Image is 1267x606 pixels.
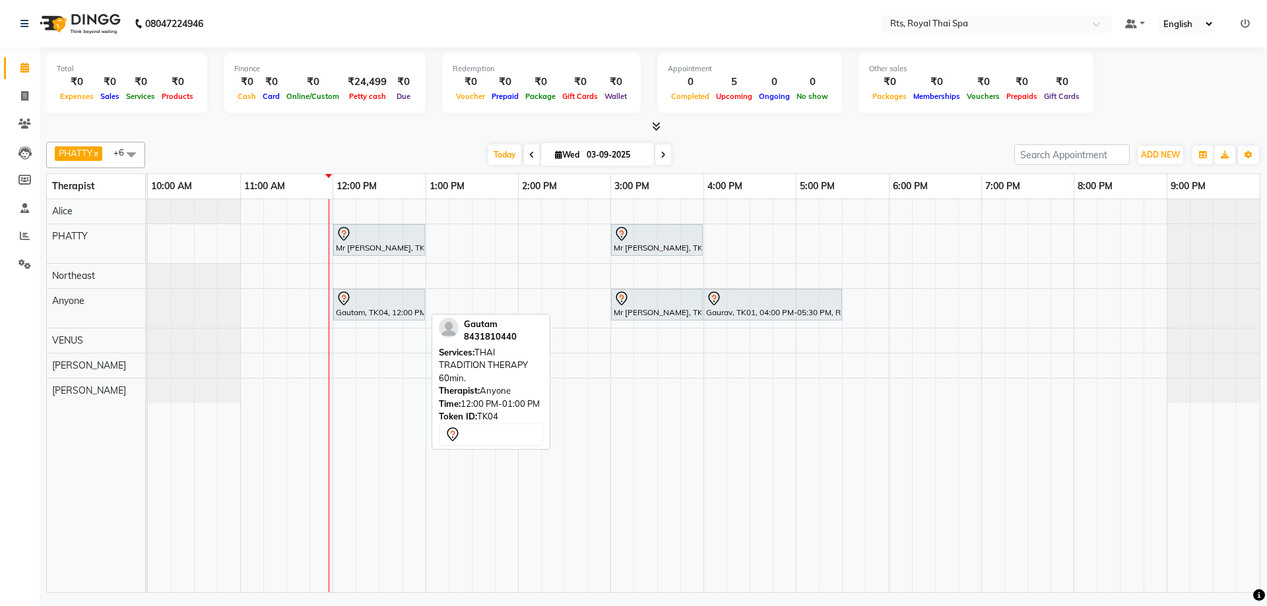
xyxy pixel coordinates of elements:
div: ₹0 [392,75,415,90]
span: Services: [439,347,474,357]
span: No show [793,92,831,101]
span: Prepaid [488,92,522,101]
a: 11:00 AM [241,177,288,196]
span: Anyone [52,295,84,307]
div: 5 [713,75,756,90]
span: ADD NEW [1141,150,1180,160]
div: 0 [668,75,713,90]
div: 0 [756,75,793,90]
div: Anyone [439,384,543,398]
a: 5:00 PM [796,177,838,196]
div: ₹0 [97,75,123,90]
div: ₹0 [123,75,158,90]
a: 7:00 PM [982,177,1023,196]
a: 2:00 PM [519,177,560,196]
span: Wed [552,150,583,160]
span: [PERSON_NAME] [52,384,126,396]
span: Memberships [910,92,963,101]
span: Cash [234,92,259,101]
div: ₹0 [1003,75,1041,90]
span: Ongoing [756,92,793,101]
div: Total [57,63,197,75]
div: ₹0 [601,75,630,90]
a: 3:00 PM [611,177,653,196]
div: Gaurav, TK01, 04:00 PM-05:30 PM, ROYAL SIGNATURE THERAPY 90min. [705,291,841,318]
span: Gift Cards [1041,92,1083,101]
span: Services [123,92,158,101]
div: Finance [234,63,415,75]
span: Card [259,92,283,101]
a: x [92,148,98,158]
div: Other sales [869,63,1083,75]
div: Appointment [668,63,831,75]
span: Petty cash [346,92,389,101]
span: Time: [439,398,461,409]
span: Northeast [52,270,95,282]
div: ₹0 [910,75,963,90]
span: Products [158,92,197,101]
span: PHATTY [52,230,88,242]
div: Mr [PERSON_NAME], TK02, 03:00 PM-04:00 PM, ROYAL SIGNATURE THERAPY 60min. [612,291,701,318]
span: Token ID: [439,411,477,421]
span: Upcoming [713,92,756,101]
div: ₹0 [488,75,522,90]
span: Prepaids [1003,92,1041,101]
span: Alice [52,205,73,217]
span: VENUS [52,334,83,346]
div: TK04 [439,410,543,423]
span: THAI TRADITION THERAPY 60min. [439,347,528,383]
div: ₹0 [234,75,259,90]
span: Today [488,144,521,165]
span: Completed [668,92,713,101]
a: 10:00 AM [148,177,195,196]
span: Gift Cards [559,92,601,101]
div: ₹0 [158,75,197,90]
span: Expenses [57,92,97,101]
span: Gautam [464,318,498,329]
img: profile [439,318,459,338]
span: Packages [869,92,910,101]
a: 1:00 PM [426,177,468,196]
b: 08047224946 [145,5,203,42]
div: Gautam, TK04, 12:00 PM-01:00 PM, THAI TRADITION THERAPY 60min. [335,291,424,318]
span: Therapist: [439,385,480,396]
span: Vouchers [963,92,1003,101]
a: 4:00 PM [704,177,746,196]
div: Redemption [453,63,630,75]
input: Search Appointment [1014,144,1130,165]
div: Mr [PERSON_NAME], TK03, 12:00 PM-01:00 PM, SWEDISH THERAPY 60 Min. [335,226,424,254]
span: Online/Custom [283,92,342,101]
span: Package [522,92,559,101]
div: ₹0 [963,75,1003,90]
span: PHATTY [59,148,92,158]
div: 0 [793,75,831,90]
span: Due [393,92,414,101]
a: 8:00 PM [1074,177,1116,196]
div: ₹24,499 [342,75,392,90]
div: ₹0 [283,75,342,90]
span: Voucher [453,92,488,101]
a: 12:00 PM [333,177,380,196]
span: Therapist [52,180,94,192]
div: ₹0 [1041,75,1083,90]
span: +6 [114,147,134,158]
button: ADD NEW [1138,146,1183,164]
div: ₹0 [522,75,559,90]
div: Mr [PERSON_NAME], TK02, 03:00 PM-04:00 PM, ROYAL SIGNATURE THERAPY 60min. [612,226,701,254]
img: logo [34,5,124,42]
a: 6:00 PM [890,177,931,196]
div: 12:00 PM-01:00 PM [439,398,543,411]
div: ₹0 [559,75,601,90]
a: 9:00 PM [1167,177,1209,196]
span: [PERSON_NAME] [52,359,126,371]
div: ₹0 [453,75,488,90]
span: Sales [97,92,123,101]
span: Wallet [601,92,630,101]
div: ₹0 [57,75,97,90]
div: ₹0 [869,75,910,90]
input: 2025-09-03 [583,145,649,165]
div: ₹0 [259,75,283,90]
div: 8431810440 [464,330,517,344]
